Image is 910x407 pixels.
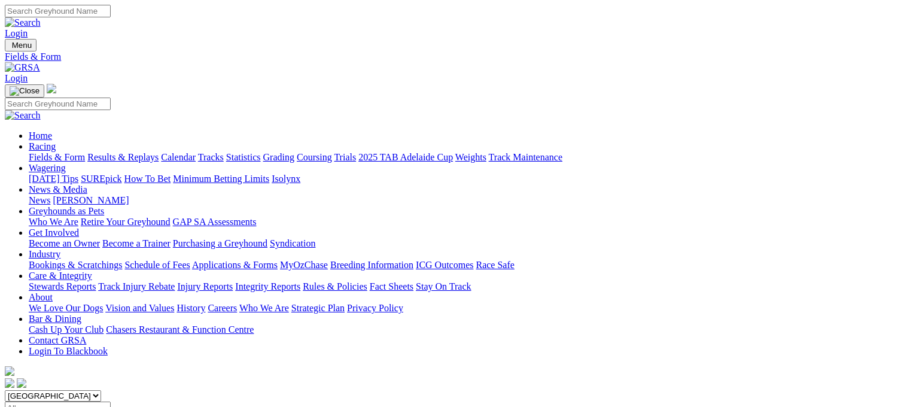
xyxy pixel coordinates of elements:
[5,84,44,98] button: Toggle navigation
[226,152,261,162] a: Statistics
[29,281,96,291] a: Stewards Reports
[29,324,104,335] a: Cash Up Your Club
[17,378,26,388] img: twitter.svg
[81,217,171,227] a: Retire Your Greyhound
[173,217,257,227] a: GAP SA Assessments
[173,238,267,248] a: Purchasing a Greyhound
[29,184,87,195] a: News & Media
[192,260,278,270] a: Applications & Forms
[5,39,36,51] button: Toggle navigation
[105,303,174,313] a: Vision and Values
[5,366,14,376] img: logo-grsa-white.png
[29,335,86,345] a: Contact GRSA
[29,152,905,163] div: Racing
[81,174,121,184] a: SUREpick
[29,314,81,324] a: Bar & Dining
[5,17,41,28] img: Search
[29,152,85,162] a: Fields & Form
[29,238,905,249] div: Get Involved
[29,271,92,281] a: Care & Integrity
[270,238,315,248] a: Syndication
[5,28,28,38] a: Login
[29,238,100,248] a: Become an Owner
[489,152,562,162] a: Track Maintenance
[455,152,486,162] a: Weights
[5,73,28,83] a: Login
[29,303,103,313] a: We Love Our Dogs
[124,260,190,270] a: Schedule of Fees
[416,260,473,270] a: ICG Outcomes
[263,152,294,162] a: Grading
[29,195,905,206] div: News & Media
[29,163,66,173] a: Wagering
[106,324,254,335] a: Chasers Restaurant & Function Centre
[29,174,905,184] div: Wagering
[5,5,111,17] input: Search
[29,217,78,227] a: Who We Are
[198,152,224,162] a: Tracks
[280,260,328,270] a: MyOzChase
[5,51,905,62] a: Fields & Form
[476,260,514,270] a: Race Safe
[235,281,300,291] a: Integrity Reports
[272,174,300,184] a: Isolynx
[5,378,14,388] img: facebook.svg
[208,303,237,313] a: Careers
[173,174,269,184] a: Minimum Betting Limits
[29,174,78,184] a: [DATE] Tips
[29,281,905,292] div: Care & Integrity
[177,281,233,291] a: Injury Reports
[29,260,122,270] a: Bookings & Scratchings
[53,195,129,205] a: [PERSON_NAME]
[370,281,413,291] a: Fact Sheets
[303,281,367,291] a: Rules & Policies
[29,217,905,227] div: Greyhounds as Pets
[161,152,196,162] a: Calendar
[29,141,56,151] a: Racing
[29,249,60,259] a: Industry
[29,130,52,141] a: Home
[358,152,453,162] a: 2025 TAB Adelaide Cup
[347,303,403,313] a: Privacy Policy
[5,110,41,121] img: Search
[10,86,39,96] img: Close
[29,324,905,335] div: Bar & Dining
[29,292,53,302] a: About
[334,152,356,162] a: Trials
[98,281,175,291] a: Track Injury Rebate
[29,260,905,271] div: Industry
[291,303,345,313] a: Strategic Plan
[29,227,79,238] a: Get Involved
[47,84,56,93] img: logo-grsa-white.png
[29,195,50,205] a: News
[29,303,905,314] div: About
[87,152,159,162] a: Results & Replays
[124,174,171,184] a: How To Bet
[330,260,413,270] a: Breeding Information
[29,346,108,356] a: Login To Blackbook
[12,41,32,50] span: Menu
[176,303,205,313] a: History
[239,303,289,313] a: Who We Are
[5,62,40,73] img: GRSA
[297,152,332,162] a: Coursing
[29,206,104,216] a: Greyhounds as Pets
[5,98,111,110] input: Search
[102,238,171,248] a: Become a Trainer
[416,281,471,291] a: Stay On Track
